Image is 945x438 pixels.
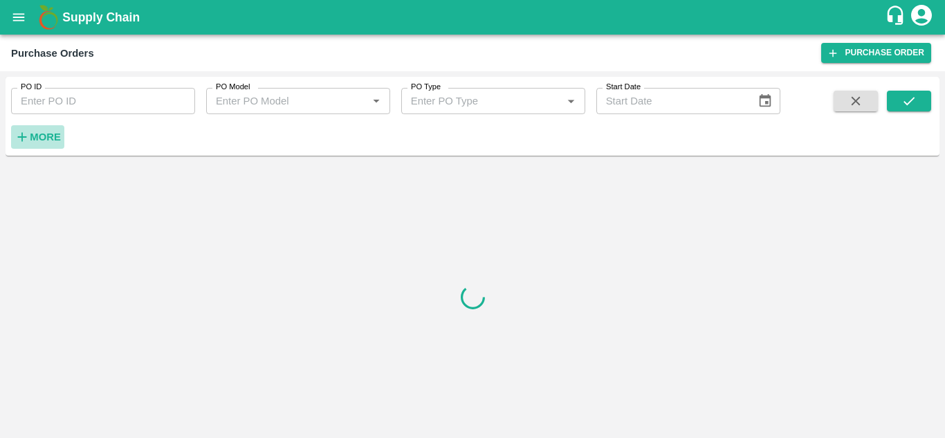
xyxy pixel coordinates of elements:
a: Purchase Order [821,43,931,63]
label: Start Date [606,82,641,93]
button: Choose date [752,88,778,114]
a: Supply Chain [62,8,885,27]
input: Start Date [596,88,747,114]
b: Supply Chain [62,10,140,24]
div: account of current user [909,3,934,32]
input: Enter PO Type [405,92,558,110]
input: Enter PO ID [11,88,195,114]
label: PO Type [411,82,441,93]
img: logo [35,3,62,31]
div: Purchase Orders [11,44,94,62]
label: PO ID [21,82,42,93]
input: Enter PO Model [210,92,363,110]
button: Open [562,92,580,110]
button: Open [367,92,385,110]
button: open drawer [3,1,35,33]
strong: More [30,131,61,143]
button: More [11,125,64,149]
label: PO Model [216,82,250,93]
div: customer-support [885,5,909,30]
